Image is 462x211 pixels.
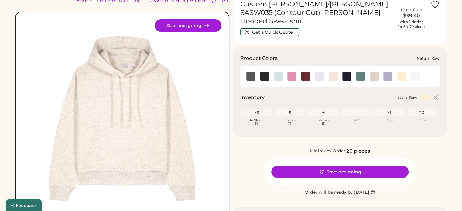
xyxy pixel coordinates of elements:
[301,72,310,81] div: Burgundy
[271,166,409,178] button: Start designing
[287,72,296,81] img: Bubble Pink Swatch Image
[305,189,353,196] div: Order will be ready by
[240,55,278,62] h3: Product Colors
[274,72,283,81] div: Blue Ice
[370,72,379,81] div: Heather Haze
[260,72,269,81] img: Black Swatch Image
[301,72,310,81] img: Burgundy Swatch Image
[409,110,437,115] div: 2XL
[246,72,255,81] div: Anthracite
[411,72,420,81] img: White Swatch Image
[243,110,271,115] div: XS
[370,72,379,81] img: Heather Haze Swatch Image
[274,72,283,81] img: Blue Ice Swatch Image
[155,19,221,32] button: Start designing
[342,72,351,81] div: French Navy
[342,119,371,122] div: N/A
[375,119,404,122] div: N/A
[342,72,351,81] img: French Navy Swatch Image
[397,72,406,81] img: Natural Raw Swatch Image
[346,148,370,155] div: 20 pieces
[401,7,422,12] div: Prices from
[356,72,365,81] img: Green Bay Swatch Image
[375,110,404,115] div: XL
[240,94,265,101] h2: Inventory
[309,119,337,125] div: In Stock 15
[395,95,417,100] div: Natural Raw
[329,72,338,81] div: Eco Heather
[383,72,392,81] div: Lavender
[397,19,426,29] div: with Printing for 50-79 pieces
[356,72,365,81] div: Green Bay
[397,72,406,81] div: Natural Raw
[287,72,296,81] div: Bubble Pink
[240,28,299,36] button: Get a Quick Quote
[246,72,255,81] img: Anthracite Swatch Image
[315,72,324,81] img: Cool Heather Grey Swatch Image
[243,119,271,125] div: In Stock 36
[354,189,369,196] div: [DATE]
[276,110,304,115] div: S
[260,72,269,81] div: Black
[342,110,371,115] div: L
[409,119,437,122] div: N/A
[329,72,338,81] img: Eco Heather Swatch Image
[315,72,324,81] div: Cool Heather Grey
[310,148,347,154] div: Minimum Order:
[383,72,392,81] img: Lavender Swatch Image
[417,56,440,61] div: Natural Raw
[309,110,337,115] div: M
[411,72,420,81] div: White
[276,119,304,125] div: In Stock 18
[396,12,427,19] div: $39.40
